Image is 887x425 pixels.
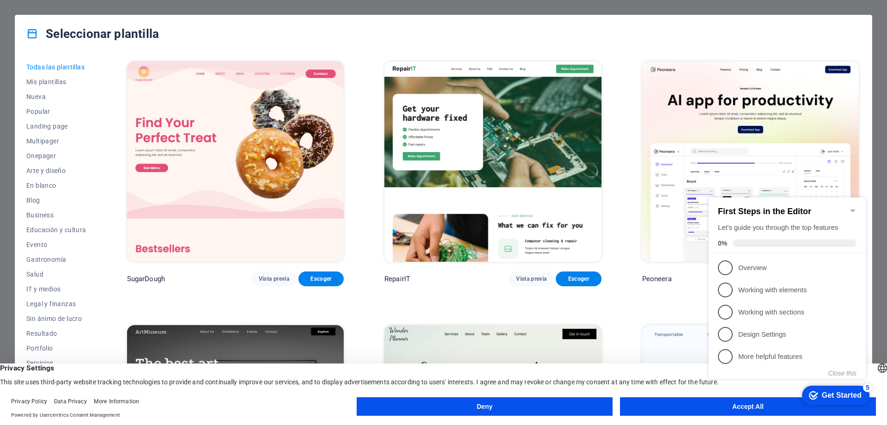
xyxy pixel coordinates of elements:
span: Escoger [306,275,336,283]
button: Portfolio [26,341,86,356]
p: More helpful features [33,168,144,178]
h2: First Steps in the Editor [13,23,152,32]
span: Gastronomía [26,256,86,263]
button: Educación y cultura [26,222,86,237]
span: Vista previa [516,275,547,283]
button: Nueva [26,89,86,104]
div: Let's guide you through the top features [13,39,152,49]
p: Working with sections [33,123,144,133]
button: Vista previa [251,271,297,286]
div: Get Started [117,207,157,216]
button: Vista previa [509,271,554,286]
button: Blog [26,193,86,208]
span: Landing page [26,123,86,130]
li: Overview [4,73,161,95]
button: Servicios [26,356,86,370]
span: Portfolio [26,345,86,352]
span: Arte y diseño [26,167,86,174]
li: Working with elements [4,95,161,117]
span: Resultado [26,330,86,337]
span: Nueva [26,93,86,100]
span: Business [26,211,86,219]
button: Mis plantillas [26,74,86,89]
button: Escoger [556,271,601,286]
p: Working with elements [33,101,144,111]
p: Overview [33,79,144,89]
button: Arte y diseño [26,163,86,178]
p: Design Settings [33,146,144,155]
p: SugarDough [127,274,165,283]
li: More helpful features [4,161,161,184]
span: Legal y finanzas [26,300,86,308]
button: Landing page [26,119,86,134]
div: Get Started 5 items remaining, 0% complete [97,202,164,221]
h4: Seleccionar plantilla [26,26,159,41]
button: Popular [26,104,86,119]
button: Business [26,208,86,222]
span: Mis plantillas [26,78,86,86]
span: Popular [26,108,86,115]
span: IT y medios [26,285,86,293]
button: Multipager [26,134,86,148]
button: Salud [26,267,86,282]
span: Vista previa [259,275,289,283]
span: Salud [26,271,86,278]
span: Todas las plantillas [26,63,86,71]
span: Blog [26,197,86,204]
span: Escoger [563,275,594,283]
span: Onepager [26,152,86,160]
li: Working with sections [4,117,161,139]
div: Minimize checklist [144,23,152,30]
span: Sin ánimo de lucro [26,315,86,322]
img: Peoneera [642,62,859,262]
button: Escoger [298,271,344,286]
button: IT y medios [26,282,86,296]
button: Resultado [26,326,86,341]
span: 0% [13,55,28,63]
div: 5 [158,199,167,208]
button: Gastronomía [26,252,86,267]
img: SugarDough [127,62,344,262]
button: Legal y finanzas [26,296,86,311]
button: Onepager [26,148,86,163]
button: En blanco [26,178,86,193]
button: Close this [123,185,152,193]
button: Sin ánimo de lucro [26,311,86,326]
span: Evento [26,241,86,248]
span: En blanco [26,182,86,189]
li: Design Settings [4,139,161,161]
button: Evento [26,237,86,252]
p: Peoneera [642,274,672,283]
img: RepairIT [384,62,601,262]
span: Servicios [26,359,86,367]
button: Todas las plantillas [26,60,86,74]
p: RepairIT [384,274,410,283]
span: Educación y cultura [26,226,86,234]
span: Multipager [26,137,86,145]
